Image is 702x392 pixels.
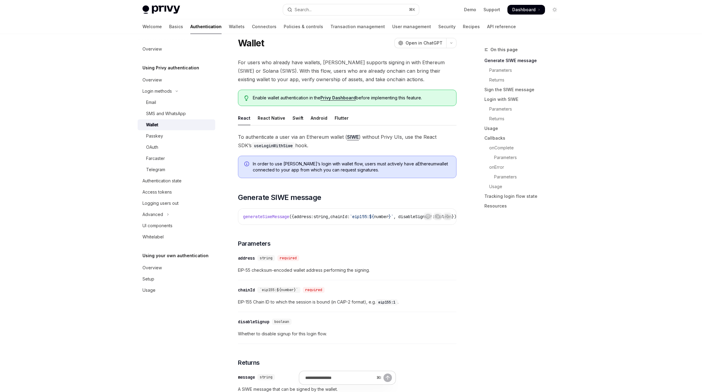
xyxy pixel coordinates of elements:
[142,211,163,218] div: Advanced
[303,287,325,293] div: required
[142,252,209,259] h5: Using your own authentication
[409,7,415,12] span: ⌘ K
[138,209,215,220] button: Toggle Advanced section
[238,330,456,337] span: Whether to disable signup for this login flow.
[238,319,269,325] div: disableSignup
[142,177,182,184] div: Authentication state
[146,121,158,128] div: Wallet
[277,255,299,261] div: required
[238,38,264,48] h1: Wallet
[484,201,564,211] a: Resources
[252,19,276,34] a: Connectors
[260,256,272,261] span: string
[142,200,179,207] div: Logging users out
[142,64,199,71] h5: Using Privy authentication
[146,166,165,173] div: Telegram
[512,7,536,13] span: Dashboard
[443,212,451,220] button: Ask AI
[484,143,564,153] a: onComplete
[238,111,250,125] div: React
[434,212,442,220] button: Copy the contents from the code block
[146,99,156,106] div: Email
[138,153,215,164] a: Farcaster
[142,45,162,53] div: Overview
[330,19,385,34] a: Transaction management
[253,161,450,173] span: In order to use [PERSON_NAME]’s login with wallet flow, users must actively have a Ethereum walle...
[244,95,249,101] svg: Tip
[253,95,450,101] span: Enable wallet authentication in the before implementing this feature.
[484,162,564,172] a: onError
[369,214,374,219] span: ${
[484,85,564,95] a: Sign the SIWE message
[393,214,432,219] span: , disableSignup?
[391,214,393,219] span: `
[328,214,330,219] span: ,
[424,212,432,220] button: Report incorrect code
[432,214,435,219] span: :
[487,19,516,34] a: API reference
[138,231,215,242] a: Whitelabel
[142,188,172,196] div: Access tokens
[484,124,564,133] a: Usage
[283,4,419,15] button: Open search
[229,19,245,34] a: Wallets
[138,262,215,273] a: Overview
[244,161,250,168] svg: Info
[238,298,456,306] span: EIP-155 Chain ID to which the session is bound (in CAIP-2 format), e.g. .
[284,19,323,34] a: Policies & controls
[238,287,255,293] div: chainId
[550,5,560,15] button: Toggle dark mode
[138,44,215,55] a: Overview
[320,95,356,101] a: Privy Dashboard
[260,287,298,292] span: `eip155:${number}`
[484,153,564,162] a: Parameters
[146,110,186,117] div: SMS and WhatsApp
[238,267,456,274] span: EIP-55 checksum-encoded wallet address performing the signing.
[138,175,215,186] a: Authentication state
[243,214,289,219] span: generateSiweMessage
[138,187,215,198] a: Access tokens
[484,65,564,75] a: Parameters
[484,104,564,114] a: Parameters
[289,214,294,219] span: ({
[238,255,255,261] div: address
[389,214,391,219] span: }
[190,19,222,34] a: Authentication
[374,214,389,219] span: number
[394,38,446,48] button: Open in ChatGPT
[484,56,564,65] a: Generate SIWE message
[305,371,374,384] input: Ask a question...
[484,182,564,191] a: Usage
[507,5,545,15] a: Dashboard
[142,76,162,84] div: Overview
[335,111,349,125] div: Flutter
[438,19,456,34] a: Security
[142,19,162,34] a: Welcome
[484,114,564,124] a: Returns
[169,19,183,34] a: Basics
[138,97,215,108] a: Email
[484,172,564,182] a: Parameters
[146,155,165,162] div: Farcaster
[138,142,215,153] a: OAuth
[252,142,295,149] code: useLoginWithSiwe
[292,111,303,125] div: Swift
[138,274,215,284] a: Setup
[142,222,172,229] div: UI components
[238,193,321,202] span: Generate SIWE message
[142,233,164,241] div: Whitelabel
[484,133,564,143] a: Callbacks
[452,214,456,219] span: })
[138,108,215,119] a: SMS and WhatsApp
[138,86,215,97] button: Toggle Login methods section
[138,131,215,141] a: Passkey
[138,285,215,296] a: Usage
[347,134,359,140] a: SIWE
[142,264,162,271] div: Overview
[484,75,564,85] a: Returns
[483,7,500,13] a: Support
[138,75,215,85] a: Overview
[463,19,480,34] a: Recipes
[258,111,285,125] div: React Native
[142,287,155,294] div: Usage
